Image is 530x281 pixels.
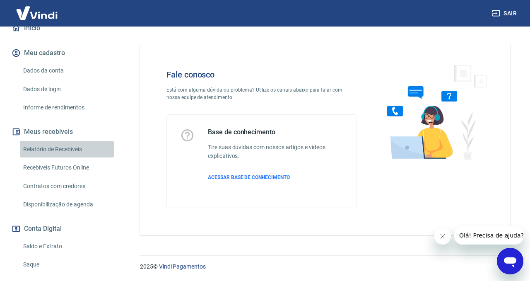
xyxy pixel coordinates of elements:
iframe: Mensagem da empresa [454,226,523,245]
span: ACESSAR BASE DE CONHECIMENTO [208,174,290,180]
a: Informe de rendimentos [20,99,114,116]
a: Início [10,19,114,37]
img: Fale conosco [371,56,496,167]
button: Conta Digital [10,220,114,238]
button: Meu cadastro [10,44,114,62]
a: Disponibilização de agenda [20,196,114,213]
p: Está com alguma dúvida ou problema? Utilize os canais abaixo para falar com nossa equipe de atend... [166,86,357,101]
a: Recebíveis Futuros Online [20,159,114,176]
iframe: Fechar mensagem [434,228,451,245]
a: Saldo e Extrato [20,238,114,255]
a: Dados de login [20,81,114,98]
button: Meus recebíveis [10,123,114,141]
a: Dados da conta [20,62,114,79]
a: ACESSAR BASE DE CONHECIMENTO [208,174,343,181]
h4: Fale conosco [166,70,357,80]
h6: Tire suas dúvidas com nossos artigos e vídeos explicativos. [208,143,343,160]
span: Olá! Precisa de ajuda? [5,6,70,12]
a: Relatório de Recebíveis [20,141,114,158]
a: Contratos com credores [20,178,114,195]
button: Sair [490,6,520,21]
a: Vindi Pagamentos [159,263,206,270]
p: 2025 © [140,262,510,271]
iframe: Botão para abrir a janela de mensagens [497,248,523,274]
a: Saque [20,256,114,273]
h5: Base de conhecimento [208,128,343,136]
img: Vindi [10,0,64,26]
